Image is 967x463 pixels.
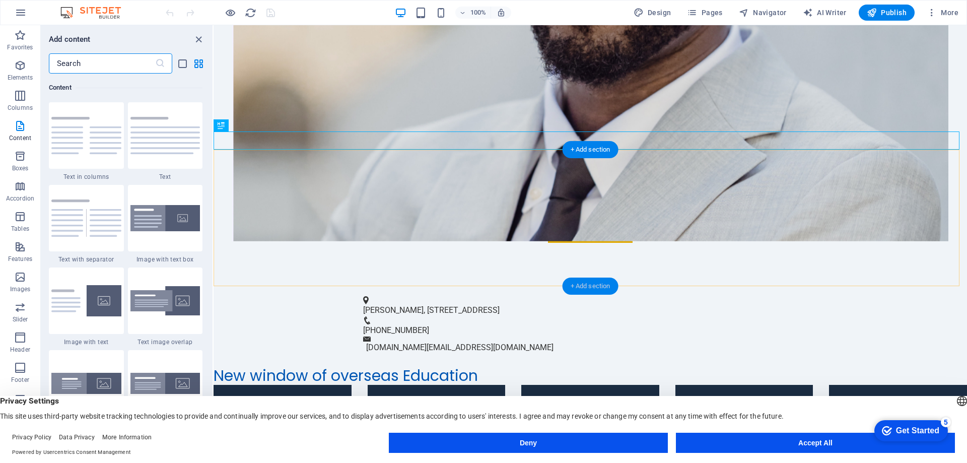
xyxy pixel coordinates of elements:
[192,33,204,45] button: close panel
[49,338,124,346] span: Image with text
[128,268,203,346] div: Text image overlap
[683,5,726,21] button: Pages
[563,141,618,158] div: + Add section
[923,5,962,21] button: More
[13,315,28,323] p: Slider
[687,8,722,18] span: Pages
[10,285,31,293] p: Images
[75,2,85,12] div: 5
[192,57,204,70] button: grid-view
[128,350,203,429] div: Wide image with text
[927,8,958,18] span: More
[49,82,202,94] h6: Content
[128,255,203,263] span: Image with text box
[49,268,124,346] div: Image with text
[867,8,907,18] span: Publish
[799,5,851,21] button: AI Writer
[497,8,506,17] i: On resize automatically adjust zoom level to fit chosen device.
[859,5,915,21] button: Publish
[51,373,121,394] img: wide-image-with-text-aligned.svg
[8,74,33,82] p: Elements
[10,346,30,354] p: Header
[470,7,487,19] h6: 100%
[12,164,29,172] p: Boxes
[6,194,34,203] p: Accordion
[58,7,133,19] img: Editor Logo
[244,7,256,19] button: reload
[128,338,203,346] span: Text image overlap
[49,173,124,181] span: Text in columns
[49,33,91,45] h6: Add content
[51,117,121,154] img: text-in-columns.svg
[49,185,124,263] div: Text with separator
[128,173,203,181] span: Text
[224,7,236,19] button: Click here to leave preview mode and continue editing
[8,255,32,263] p: Features
[30,11,73,20] div: Get Started
[634,8,671,18] span: Design
[735,5,791,21] button: Navigator
[630,5,675,21] div: Design (Ctrl+Alt+Y)
[49,53,155,74] input: Search
[176,57,188,70] button: list-view
[9,134,31,142] p: Content
[563,278,618,295] div: + Add section
[8,104,33,112] p: Columns
[8,5,82,26] div: Get Started 5 items remaining, 0% complete
[130,286,200,316] img: text-image-overlap.svg
[11,376,29,384] p: Footer
[739,8,787,18] span: Navigator
[11,225,29,233] p: Tables
[245,7,256,19] i: Reload page
[49,350,124,429] div: Wide image aligned with text
[803,8,847,18] span: AI Writer
[49,102,124,181] div: Text in columns
[455,7,491,19] button: 100%
[51,285,121,316] img: text-with-image-v4.svg
[128,185,203,263] div: Image with text box
[51,200,121,237] img: text-with-separator.svg
[130,373,200,394] img: wide-image-with-text.svg
[130,205,200,232] img: image-with-text-box.svg
[630,5,675,21] button: Design
[130,117,200,154] img: text.svg
[128,102,203,181] div: Text
[49,255,124,263] span: Text with separator
[7,43,33,51] p: Favorites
